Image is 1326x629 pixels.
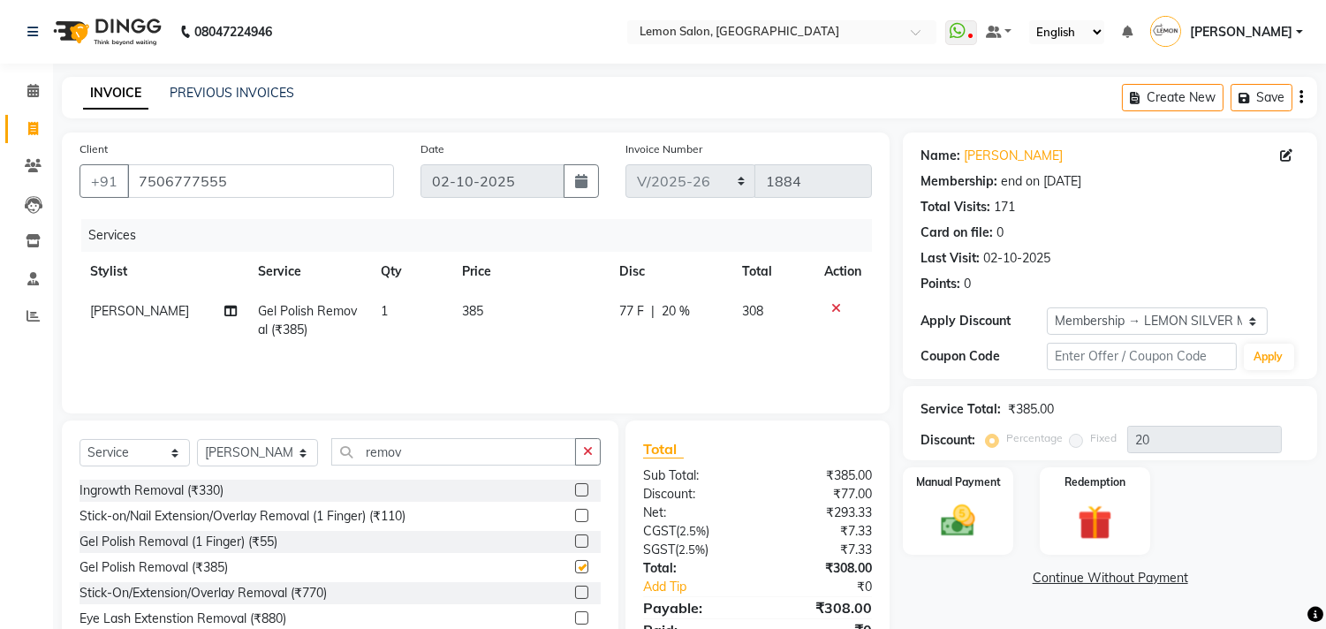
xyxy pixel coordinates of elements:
[758,485,886,504] div: ₹77.00
[921,147,960,165] div: Name:
[625,141,702,157] label: Invoice Number
[630,522,758,541] div: ( )
[630,597,758,618] div: Payable:
[930,501,986,541] img: _cash.svg
[1001,172,1081,191] div: end on [DATE]
[678,542,705,557] span: 2.5%
[80,164,129,198] button: +91
[45,7,166,57] img: logo
[258,303,357,337] span: Gel Polish Removal (₹385)
[651,302,655,321] span: |
[609,252,731,292] th: Disc
[679,524,706,538] span: 2.5%
[83,78,148,110] a: INVOICE
[662,302,690,321] span: 20 %
[1231,84,1292,111] button: Save
[1065,474,1125,490] label: Redemption
[814,252,872,292] th: Action
[370,252,451,292] th: Qty
[742,303,763,319] span: 308
[90,303,189,319] span: [PERSON_NAME]
[921,249,980,268] div: Last Visit:
[421,141,444,157] label: Date
[921,312,1047,330] div: Apply Discount
[906,569,1314,587] a: Continue Without Payment
[643,523,676,539] span: CGST
[758,559,886,578] div: ₹308.00
[80,141,108,157] label: Client
[81,219,885,252] div: Services
[630,485,758,504] div: Discount:
[619,302,644,321] span: 77 F
[921,172,997,191] div: Membership:
[758,522,886,541] div: ₹7.33
[1090,430,1117,446] label: Fixed
[1244,344,1294,370] button: Apply
[247,252,369,292] th: Service
[731,252,815,292] th: Total
[80,533,277,551] div: Gel Polish Removal (1 Finger) (₹55)
[80,507,405,526] div: Stick-on/Nail Extension/Overlay Removal (1 Finger) (₹110)
[921,431,975,450] div: Discount:
[1122,84,1224,111] button: Create New
[381,303,388,319] span: 1
[1008,400,1054,419] div: ₹385.00
[643,440,684,458] span: Total
[80,610,286,628] div: Eye Lash Extenstion Removal (₹880)
[964,275,971,293] div: 0
[451,252,609,292] th: Price
[630,541,758,559] div: ( )
[964,147,1063,165] a: [PERSON_NAME]
[758,504,886,522] div: ₹293.33
[921,224,993,242] div: Card on file:
[331,438,576,466] input: Search or Scan
[994,198,1015,216] div: 171
[80,558,228,577] div: Gel Polish Removal (₹385)
[630,504,758,522] div: Net:
[758,597,886,618] div: ₹308.00
[779,578,886,596] div: ₹0
[916,474,1001,490] label: Manual Payment
[630,578,779,596] a: Add Tip
[1047,343,1236,370] input: Enter Offer / Coupon Code
[758,466,886,485] div: ₹385.00
[80,481,224,500] div: Ingrowth Removal (₹330)
[983,249,1050,268] div: 02-10-2025
[1006,430,1063,446] label: Percentage
[194,7,272,57] b: 08047224946
[921,400,1001,419] div: Service Total:
[630,466,758,485] div: Sub Total:
[170,85,294,101] a: PREVIOUS INVOICES
[1150,16,1181,47] img: Swati Sharma
[80,252,247,292] th: Stylist
[80,584,327,602] div: Stick-On/Extension/Overlay Removal (₹770)
[1190,23,1292,42] span: [PERSON_NAME]
[127,164,394,198] input: Search by Name/Mobile/Email/Code
[1067,501,1123,544] img: _gift.svg
[462,303,483,319] span: 385
[921,198,990,216] div: Total Visits:
[996,224,1004,242] div: 0
[758,541,886,559] div: ₹7.33
[921,347,1047,366] div: Coupon Code
[630,559,758,578] div: Total:
[921,275,960,293] div: Points:
[643,542,675,557] span: SGST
